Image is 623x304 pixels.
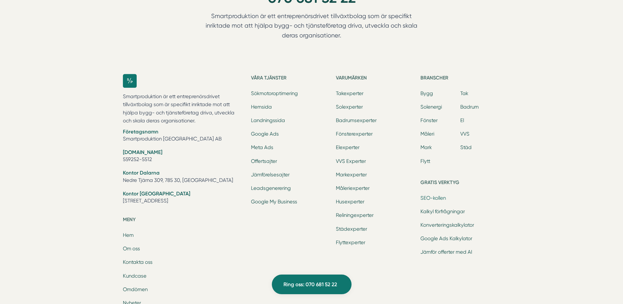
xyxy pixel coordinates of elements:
a: Jämförelsesajter [251,172,290,178]
a: Reliningexperter [336,212,374,218]
a: Omdömen [123,287,148,292]
a: Offertsajter [251,158,277,164]
li: [STREET_ADDRESS] [123,190,244,206]
a: VVS Experter [336,158,366,164]
a: Städexperter [336,226,367,232]
strong: Kontor [GEOGRAPHIC_DATA] [123,190,190,197]
h5: Meny [123,216,244,225]
a: Om oss [123,246,140,252]
a: Städ [460,144,472,150]
a: Badrum [460,104,479,110]
a: Leadsgenerering [251,185,291,191]
a: Google Ads Kalkylator [420,236,472,241]
a: Fönster [420,117,438,123]
a: Jämför offerter med AI [420,249,472,255]
li: Smartproduktion [GEOGRAPHIC_DATA] AB [123,128,244,144]
li: Nedre Tjärna 309, 785 30, [GEOGRAPHIC_DATA] [123,169,244,185]
a: Flytt [420,158,430,164]
a: Solenergi [420,104,442,110]
a: Google My Business [251,199,297,205]
a: Måleriexperter [336,185,370,191]
a: VVS [460,131,469,137]
a: Takexperter [336,90,363,96]
strong: Företagsnamn [123,129,158,135]
a: Landningssida [251,117,285,123]
a: Konverteringskalkylator [420,222,474,228]
a: Kontakta oss [123,259,153,265]
strong: Kontor Dalarna [123,170,160,176]
li: 559252-5512 [123,149,244,164]
h5: Gratis verktyg [420,179,500,188]
a: Google Ads [251,131,279,137]
a: Sökmotoroptimering [251,90,298,96]
a: Flyttexperter [336,240,365,245]
a: Mark [420,144,432,150]
a: El [460,117,464,123]
a: Badrumsexperter [336,117,377,123]
a: Markexperter [336,172,367,178]
a: Solexperter [336,104,363,110]
a: Kundcase [123,273,146,279]
span: Ring oss: 070 681 52 22 [283,280,337,289]
a: Fönsterexperter [336,131,373,137]
a: Elexperter [336,144,359,150]
h5: Våra tjänster [251,74,331,84]
h5: Varumärken [336,74,416,84]
p: Smartproduktion är ett entreprenörsdrivet tillväxtbolag som är specifikt inriktade mot att hjälpa... [194,11,429,43]
a: Måleri [420,131,434,137]
a: Husexperter [336,199,364,205]
a: Tak [460,90,468,96]
h5: Branscher [420,74,500,84]
a: Ring oss: 070 681 52 22 [272,275,351,294]
p: Smartproduktion är ett entreprenörsdrivet tillväxtbolag som är specifikt inriktade mot att hjälpa... [123,93,244,125]
a: Kalkyl förfrågningar [420,209,465,214]
a: Hemsida [251,104,272,110]
strong: [DOMAIN_NAME] [123,149,162,155]
a: Bygg [420,90,433,96]
a: Hem [123,232,134,238]
a: SEO-kollen [420,195,446,201]
a: Meta Ads [251,144,273,150]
